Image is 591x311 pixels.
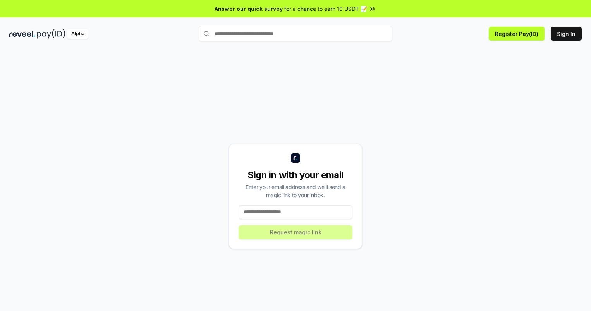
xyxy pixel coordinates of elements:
button: Sign In [551,27,582,41]
img: logo_small [291,153,300,163]
img: reveel_dark [9,29,35,39]
span: for a chance to earn 10 USDT 📝 [284,5,367,13]
span: Answer our quick survey [215,5,283,13]
div: Enter your email address and we’ll send a magic link to your inbox. [239,183,352,199]
button: Register Pay(ID) [489,27,545,41]
div: Sign in with your email [239,169,352,181]
img: pay_id [37,29,65,39]
div: Alpha [67,29,89,39]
